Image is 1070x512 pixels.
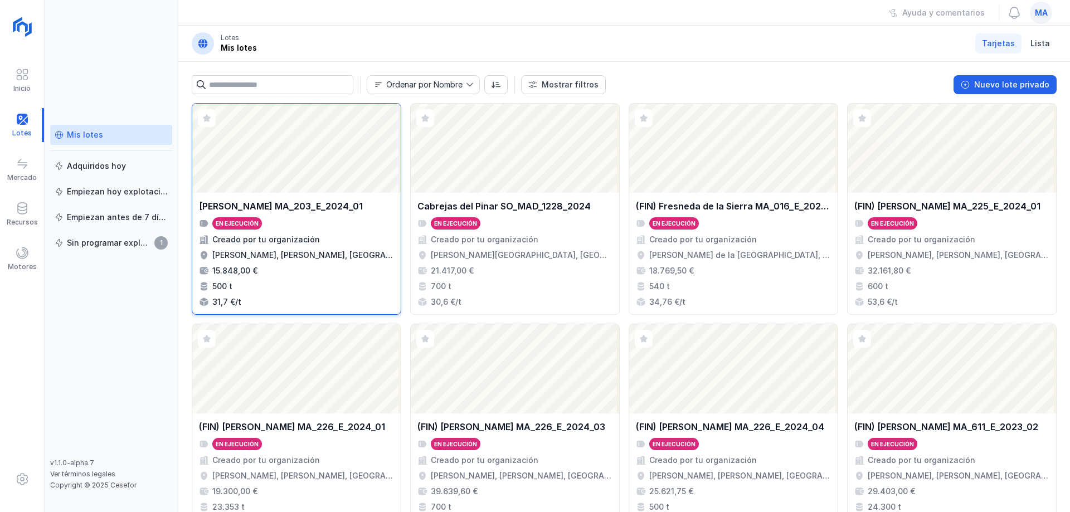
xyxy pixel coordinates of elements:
a: Tarjetas [975,33,1022,53]
button: Ayuda y comentarios [882,3,992,22]
div: [PERSON_NAME], [PERSON_NAME], [GEOGRAPHIC_DATA], [GEOGRAPHIC_DATA] [868,470,1049,481]
button: Mostrar filtros [521,75,606,94]
div: En ejecución [653,220,695,227]
div: En ejecución [434,220,477,227]
a: (FIN) Fresneda de la Sierra MA_016_E_2024_01En ejecuciónCreado por tu organización[PERSON_NAME] d... [629,103,838,315]
div: 600 t [868,281,888,292]
div: 19.300,00 € [212,486,257,497]
div: [PERSON_NAME][GEOGRAPHIC_DATA], [GEOGRAPHIC_DATA], [GEOGRAPHIC_DATA] [431,250,612,261]
img: logoRight.svg [8,13,36,41]
div: [PERSON_NAME], [PERSON_NAME], [GEOGRAPHIC_DATA], [GEOGRAPHIC_DATA] [868,250,1049,261]
div: Mis lotes [67,129,103,140]
a: Sin programar explotación1 [50,233,172,253]
a: Mis lotes [50,125,172,145]
div: Copyright © 2025 Cesefor [50,481,172,490]
div: Creado por tu organización [868,234,975,245]
div: Inicio [13,84,31,93]
div: [PERSON_NAME], [PERSON_NAME], [GEOGRAPHIC_DATA], [GEOGRAPHIC_DATA] [212,470,394,481]
div: 30,6 €/t [431,296,461,308]
div: Creado por tu organización [649,234,757,245]
div: Creado por tu organización [868,455,975,466]
div: Empiezan hoy explotación [67,186,168,197]
div: 34,76 €/t [649,296,685,308]
div: 39.639,60 € [431,486,478,497]
a: Empiezan antes de 7 días [50,207,172,227]
a: Empiezan hoy explotación [50,182,172,202]
div: Mercado [7,173,37,182]
div: v1.1.0-alpha.7 [50,459,172,467]
div: Adquiridos hoy [67,160,126,172]
div: En ejecución [216,440,259,448]
div: 21.417,00 € [431,265,474,276]
div: En ejecución [434,440,477,448]
a: Ver términos legales [50,470,115,478]
div: Sin programar explotación [67,237,151,248]
div: Nuevo lote privado [974,79,1049,90]
a: Lista [1024,33,1057,53]
div: En ejecución [216,220,259,227]
div: En ejecución [653,440,695,448]
div: [PERSON_NAME], [PERSON_NAME], [GEOGRAPHIC_DATA], [GEOGRAPHIC_DATA] [649,470,831,481]
div: [PERSON_NAME] de la [GEOGRAPHIC_DATA], [GEOGRAPHIC_DATA], [GEOGRAPHIC_DATA], [GEOGRAPHIC_DATA] [649,250,831,261]
div: 31,7 €/t [212,296,241,308]
div: En ejecución [871,220,914,227]
div: Ordenar por Nombre [386,81,463,89]
div: 29.403,00 € [868,486,915,497]
div: [PERSON_NAME] MA_203_E_2024_01 [199,199,363,213]
span: 1 [154,236,168,250]
div: 53,6 €/t [868,296,898,308]
div: Creado por tu organización [431,455,538,466]
div: 15.848,00 € [212,265,257,276]
div: Motores [8,262,37,271]
div: Ayuda y comentarios [902,7,985,18]
div: Recursos [7,218,38,227]
div: 32.161,80 € [868,265,911,276]
a: (FIN) [PERSON_NAME] MA_225_E_2024_01En ejecuciónCreado por tu organización[PERSON_NAME], [PERSON_... [847,103,1057,315]
div: Mostrar filtros [542,79,599,90]
div: Creado por tu organización [649,455,757,466]
div: (FIN) Fresneda de la Sierra MA_016_E_2024_01 [636,199,831,213]
span: ma [1035,7,1048,18]
div: Cabrejas del Pinar SO_MAD_1228_2024 [417,199,591,213]
div: [PERSON_NAME], [PERSON_NAME], [GEOGRAPHIC_DATA], [GEOGRAPHIC_DATA] [431,470,612,481]
div: (FIN) [PERSON_NAME] MA_226_E_2024_04 [636,420,824,433]
div: (FIN) [PERSON_NAME] MA_226_E_2024_01 [199,420,385,433]
span: Lista [1030,38,1050,49]
div: (FIN) [PERSON_NAME] MA_225_E_2024_01 [854,199,1040,213]
a: [PERSON_NAME] MA_203_E_2024_01En ejecuciónCreado por tu organización[PERSON_NAME], [PERSON_NAME],... [192,103,401,315]
div: 25.621,75 € [649,486,693,497]
div: 540 t [649,281,670,292]
span: Tarjetas [982,38,1015,49]
div: Creado por tu organización [212,455,320,466]
div: Creado por tu organización [212,234,320,245]
div: [PERSON_NAME], [PERSON_NAME], [GEOGRAPHIC_DATA], [GEOGRAPHIC_DATA] [212,250,394,261]
div: Empiezan antes de 7 días [67,212,168,223]
div: Mis lotes [221,42,257,53]
div: 500 t [212,281,232,292]
div: (FIN) [PERSON_NAME] MA_611_E_2023_02 [854,420,1038,433]
div: En ejecución [871,440,914,448]
a: Cabrejas del Pinar SO_MAD_1228_2024En ejecuciónCreado por tu organización[PERSON_NAME][GEOGRAPHIC... [410,103,620,315]
button: Nuevo lote privado [954,75,1057,94]
div: 700 t [431,281,451,292]
span: Nombre [367,76,466,94]
div: 18.769,50 € [649,265,694,276]
a: Adquiridos hoy [50,156,172,176]
div: (FIN) [PERSON_NAME] MA_226_E_2024_03 [417,420,605,433]
div: Lotes [221,33,239,42]
div: Creado por tu organización [431,234,538,245]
